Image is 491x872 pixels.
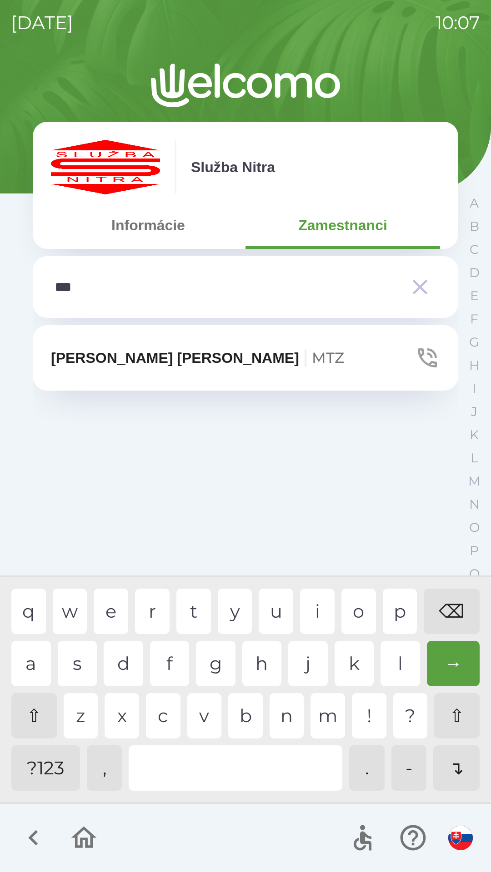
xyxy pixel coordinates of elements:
[51,209,245,242] button: Informácie
[33,325,458,391] button: [PERSON_NAME] [PERSON_NAME]MTZ
[448,826,473,850] img: sk flag
[11,9,73,36] p: [DATE]
[436,9,480,36] p: 10:07
[51,347,344,369] p: [PERSON_NAME] [PERSON_NAME]
[33,64,458,107] img: Logo
[191,156,275,178] p: Služba Nitra
[51,140,160,194] img: c55f63fc-e714-4e15-be12-dfeb3df5ea30.png
[312,349,344,367] span: MTZ
[245,209,440,242] button: Zamestnanci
